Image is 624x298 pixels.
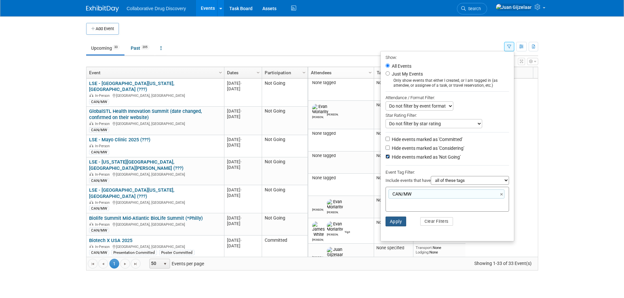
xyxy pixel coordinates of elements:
div: [DATE] [227,193,259,198]
a: Column Settings [300,67,308,77]
div: [DATE] [227,165,259,170]
a: Go to the last page [131,259,141,269]
span: - [240,159,242,164]
a: Go to the next page [120,259,130,269]
a: Past205 [126,42,154,54]
div: Evan Moriarity [327,232,338,236]
img: In-Person Event [89,144,93,147]
img: Michael Woodhouse [314,247,322,255]
a: LSE - [GEOGRAPHIC_DATA][US_STATE], [GEOGRAPHIC_DATA] (???) [89,80,174,93]
div: CAN/MW [89,99,109,104]
a: Search [457,3,487,14]
label: Just My Events [390,71,423,77]
img: Evan Moriarity [327,199,343,210]
a: Go to the previous page [98,259,108,269]
a: × [500,191,504,198]
span: - [240,137,242,142]
div: [GEOGRAPHIC_DATA], [GEOGRAPHIC_DATA] [89,200,221,205]
label: Hide events marked as 'Committed' [390,136,463,143]
img: Juan Gijzelaar [496,4,532,11]
div: None specified [376,198,410,203]
button: Clear Filters [420,217,453,226]
div: None specified [376,153,410,158]
div: [DATE] [227,187,259,193]
span: Column Settings [368,70,373,75]
div: Presentation Committed [111,250,157,255]
img: ExhibitDay [86,6,119,12]
div: [GEOGRAPHIC_DATA], [GEOGRAPHIC_DATA] [89,93,221,98]
div: [DATE] [227,108,259,114]
img: James White [312,221,325,237]
span: 1 [109,259,119,269]
div: [GEOGRAPHIC_DATA], [GEOGRAPHIC_DATA] [89,171,221,177]
img: Evan Moriarity [312,104,328,114]
span: Go to the first page [90,261,95,267]
div: CAN/MW [89,250,109,255]
div: Evan Moriarity [312,114,324,119]
div: [DATE] [227,215,259,221]
td: Not Going [262,157,308,185]
img: In-Person Event [89,222,93,226]
div: None tagged [311,153,371,158]
div: [DATE] [227,243,259,249]
img: Michael Woodhouse [329,104,337,112]
td: Not Going [262,79,308,107]
div: [DATE] [227,86,259,92]
img: Juan Gijzelaar [327,247,343,257]
img: Matthew Harris [314,199,322,207]
button: Apply [386,217,407,226]
label: All Events [390,64,411,68]
a: Participation [265,67,303,78]
img: In-Person Event [89,122,93,125]
span: - [240,187,242,192]
span: In-Person [95,245,112,249]
a: LSE - Mayo Clinic 2025 (???) [89,137,150,143]
label: Hide events marked as 'Considering' [390,145,464,151]
div: [DATE] [227,137,259,142]
div: [GEOGRAPHIC_DATA], [GEOGRAPHIC_DATA] [89,121,221,126]
div: Poster Committed [159,250,195,255]
a: LSE - [GEOGRAPHIC_DATA][US_STATE], [GEOGRAPHIC_DATA] (???) [89,187,174,199]
img: Evan Moriarity [327,221,343,232]
span: - [240,238,242,243]
div: CAN/MW [89,178,109,183]
span: Transport: [416,245,433,250]
div: [DATE] [227,80,259,86]
div: None specified [376,102,410,108]
span: In-Person [95,122,112,126]
div: Star Rating Filter: [386,111,509,119]
span: In-Person [95,94,112,98]
span: In-Person [95,172,112,177]
span: - [240,109,242,114]
a: Event [89,67,220,78]
span: Go to the previous page [101,261,106,267]
td: Not Going [262,107,308,135]
div: None specified [376,131,410,136]
span: Showing 1-33 of 33 Event(s) [468,259,538,268]
a: Biotech X USA 2025 [89,237,132,243]
img: In-Person Event [89,94,93,97]
span: Column Settings [218,70,223,75]
span: Events per page [141,259,211,269]
div: Show: [386,53,509,61]
a: Attendees [311,67,369,78]
td: Not Going [262,213,308,236]
div: [GEOGRAPHIC_DATA], [GEOGRAPHIC_DATA] [89,244,221,249]
a: Column Settings [255,67,262,77]
a: Column Settings [217,67,224,77]
span: Go to the next page [123,261,128,267]
span: select [162,261,168,267]
img: Yigit Kucuk [344,221,351,229]
div: None tagged [311,175,371,181]
div: [GEOGRAPHIC_DATA], [GEOGRAPHIC_DATA] [89,221,221,227]
div: [DATE] [227,159,259,165]
div: Include events that have [386,176,509,187]
img: In-Person Event [89,245,93,248]
span: In-Person [95,144,112,148]
td: Not Going [262,135,308,157]
div: Matthew Harris [312,207,324,211]
div: James White [312,237,324,241]
a: Upcoming33 [86,42,124,54]
img: In-Person Event [89,172,93,176]
div: None specified [376,80,410,85]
